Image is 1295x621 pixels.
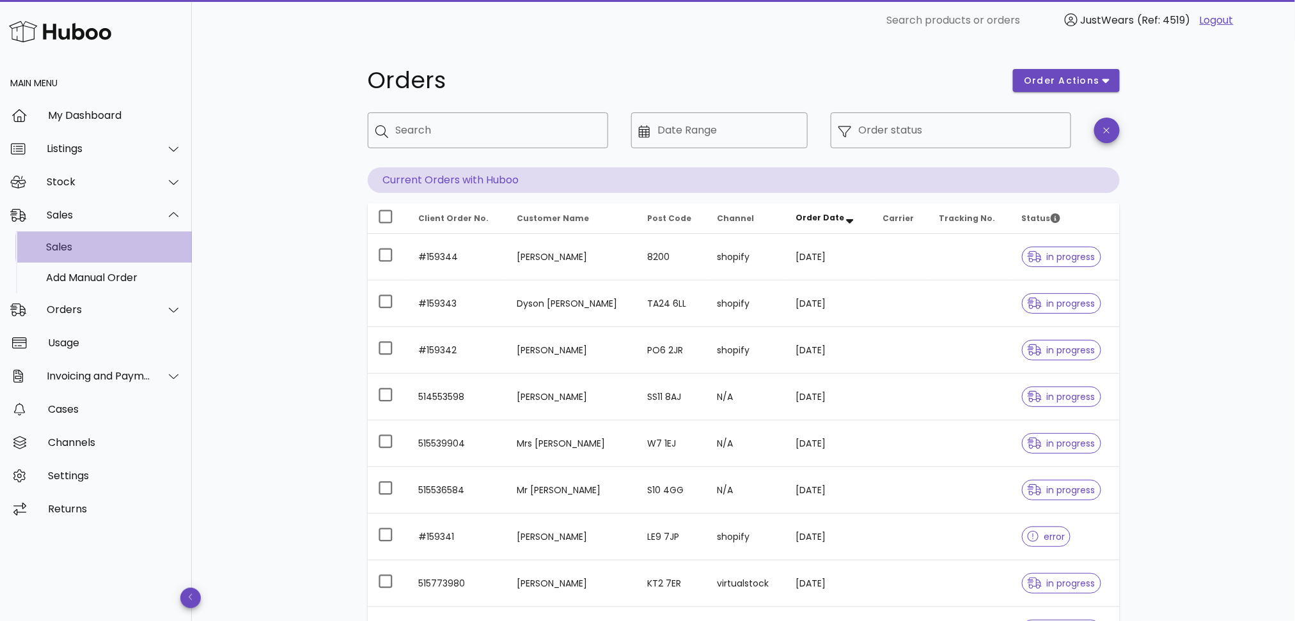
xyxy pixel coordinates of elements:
[409,327,507,374] td: #159342
[785,420,872,467] td: [DATE]
[1028,252,1095,261] span: in progress
[707,374,785,420] td: N/A
[409,374,507,420] td: 514553598
[1028,439,1095,448] span: in progress
[785,203,872,234] th: Order Date: Sorted descending. Activate to remove sorting.
[409,467,507,514] td: 515536584
[506,514,637,560] td: [PERSON_NAME]
[409,234,507,280] td: #159344
[517,213,589,224] span: Customer Name
[1081,13,1134,27] span: JustWears
[368,69,998,92] h1: Orders
[419,213,489,224] span: Client Order No.
[638,203,707,234] th: Post Code
[506,467,637,514] td: Mr [PERSON_NAME]
[1138,13,1191,27] span: (Ref: 4519)
[47,370,151,382] div: Invoicing and Payments
[707,327,785,374] td: shopify
[638,420,707,467] td: W7 1EJ
[638,327,707,374] td: PO6 2JR
[785,560,872,607] td: [DATE]
[409,514,507,560] td: #159341
[796,212,844,223] span: Order Date
[707,467,785,514] td: N/A
[506,420,637,467] td: Mrs [PERSON_NAME]
[785,467,872,514] td: [DATE]
[707,420,785,467] td: N/A
[939,213,995,224] span: Tracking No.
[1028,299,1095,308] span: in progress
[707,203,785,234] th: Channel
[929,203,1012,234] th: Tracking No.
[506,327,637,374] td: [PERSON_NAME]
[48,337,182,349] div: Usage
[48,503,182,515] div: Returns
[785,514,872,560] td: [DATE]
[409,420,507,467] td: 515539904
[47,209,151,221] div: Sales
[1028,486,1095,494] span: in progress
[409,280,507,327] td: #159343
[47,303,151,316] div: Orders
[638,560,707,607] td: KT2 7ER
[872,203,929,234] th: Carrier
[718,213,755,224] span: Channel
[48,470,182,482] div: Settings
[638,467,707,514] td: S10 4GG
[785,374,872,420] td: [DATE]
[1013,69,1119,92] button: order actions
[409,560,507,607] td: 515773980
[707,234,785,280] td: shopify
[1028,532,1065,541] span: error
[47,176,151,188] div: Stock
[1028,392,1095,401] span: in progress
[707,514,785,560] td: shopify
[785,280,872,327] td: [DATE]
[506,560,637,607] td: [PERSON_NAME]
[707,280,785,327] td: shopify
[409,203,507,234] th: Client Order No.
[1200,13,1234,28] a: Logout
[785,327,872,374] td: [DATE]
[368,167,1120,193] p: Current Orders with Huboo
[785,234,872,280] td: [DATE]
[1012,203,1120,234] th: Status
[1028,579,1095,588] span: in progress
[506,374,637,420] td: [PERSON_NAME]
[638,234,707,280] td: 8200
[638,280,707,327] td: TA24 6LL
[1028,346,1095,355] span: in progress
[1023,74,1100,88] span: order actions
[1022,213,1060,224] span: Status
[48,436,182,448] div: Channels
[506,234,637,280] td: [PERSON_NAME]
[48,109,182,121] div: My Dashboard
[648,213,692,224] span: Post Code
[506,203,637,234] th: Customer Name
[48,403,182,415] div: Cases
[638,374,707,420] td: SS11 8AJ
[883,213,914,224] span: Carrier
[47,142,151,155] div: Listings
[46,272,182,284] div: Add Manual Order
[9,18,111,45] img: Huboo Logo
[638,514,707,560] td: LE9 7JP
[707,560,785,607] td: virtualstock
[506,280,637,327] td: Dyson [PERSON_NAME]
[46,241,182,253] div: Sales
